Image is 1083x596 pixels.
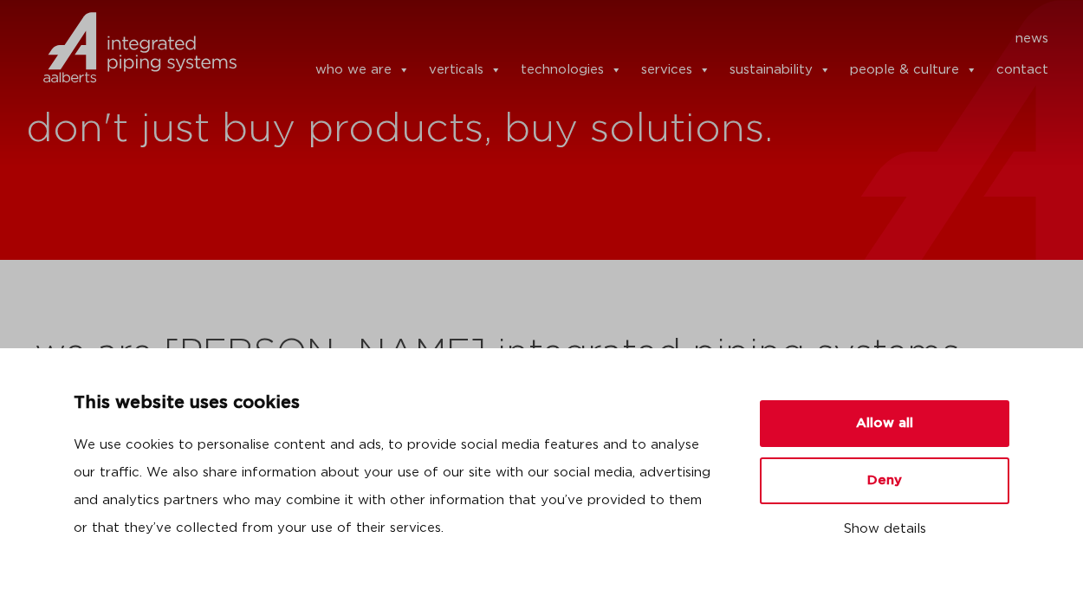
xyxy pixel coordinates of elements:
a: sustainability [730,53,831,87]
a: people & culture [850,53,977,87]
a: services [641,53,710,87]
a: technologies [521,53,622,87]
button: Show details [760,515,1009,544]
button: Allow all [760,400,1009,447]
a: verticals [429,53,502,87]
h2: we are [PERSON_NAME] integrated piping systems [35,334,1048,375]
a: who we are [315,53,410,87]
nav: Menu [262,25,1048,53]
a: news [1015,25,1048,53]
p: We use cookies to personalise content and ads, to provide social media features and to analyse ou... [74,431,718,542]
a: contact [996,53,1048,87]
p: This website uses cookies [74,390,718,418]
button: Deny [760,457,1009,504]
